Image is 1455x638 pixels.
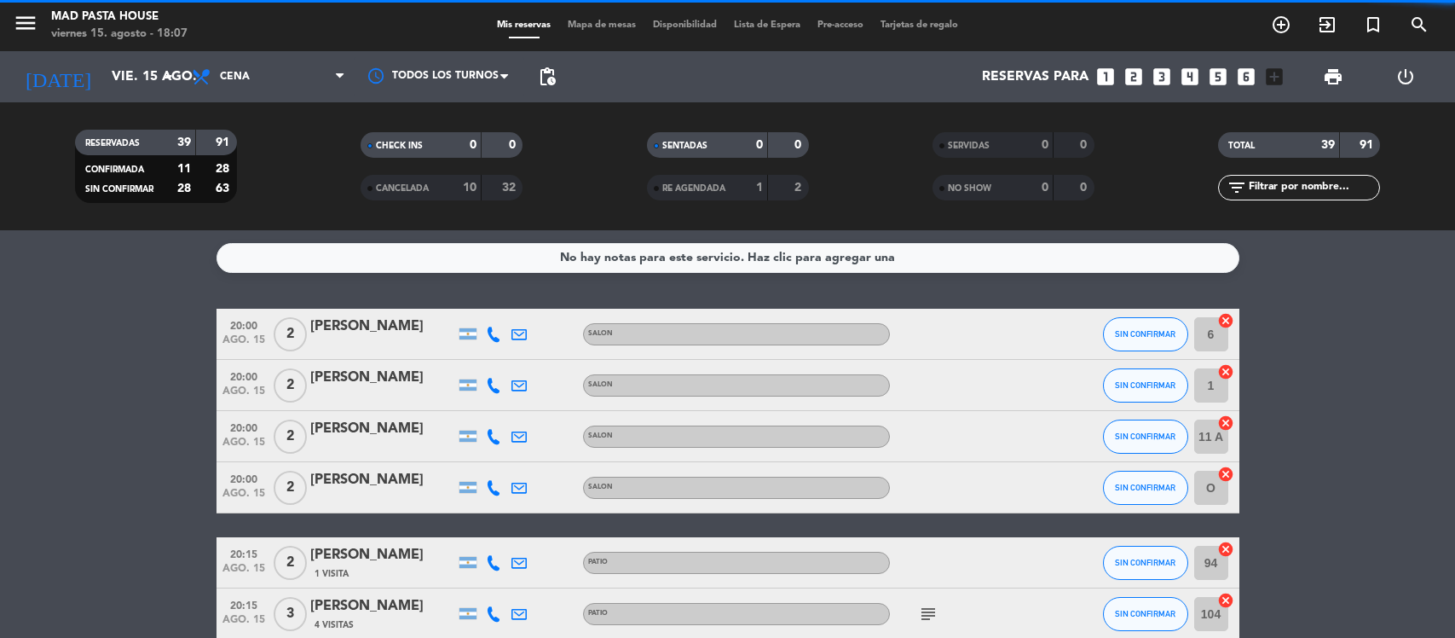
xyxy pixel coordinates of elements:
strong: 28 [177,183,191,194]
i: menu [13,10,38,36]
strong: 10 [463,182,476,194]
span: SALON [588,432,613,439]
span: 2 [274,368,307,403]
i: looks_3 [1151,66,1173,88]
i: search [1409,14,1429,35]
i: exit_to_app [1317,14,1337,35]
span: PATIO [588,559,608,565]
span: ago. 15 [222,488,265,507]
i: looks_6 [1235,66,1257,88]
span: 20:15 [222,543,265,563]
button: SIN CONFIRMAR [1103,471,1188,505]
strong: 63 [216,183,233,194]
strong: 0 [470,139,476,151]
span: RE AGENDADA [662,184,725,193]
div: [PERSON_NAME] [310,367,455,389]
span: 20:00 [222,417,265,437]
span: TOTAL [1228,142,1255,150]
button: SIN CONFIRMAR [1103,546,1188,580]
strong: 91 [216,136,233,148]
span: Reservas para [982,69,1088,85]
span: ago. 15 [222,386,265,405]
div: Mad Pasta House [51,9,188,26]
strong: 39 [1321,139,1335,151]
span: Disponibilidad [644,20,725,30]
span: Cena [220,71,250,83]
strong: 32 [502,182,519,194]
span: PATIO [588,610,608,617]
i: turned_in_not [1363,14,1383,35]
span: 20:15 [222,594,265,614]
i: cancel [1217,312,1234,329]
span: Mapa de mesas [559,20,644,30]
div: No hay notas para este servicio. Haz clic para agregar una [560,248,895,268]
i: looks_5 [1207,66,1229,88]
span: 2 [274,317,307,351]
div: [PERSON_NAME] [310,544,455,566]
i: power_settings_new [1395,67,1416,87]
i: cancel [1217,363,1234,380]
strong: 2 [794,182,805,194]
strong: 28 [216,163,233,175]
span: 2 [274,546,307,580]
span: SERVIDAS [948,142,990,150]
span: 2 [274,420,307,454]
i: looks_one [1094,66,1117,88]
span: Lista de Espera [725,20,809,30]
i: cancel [1217,415,1234,432]
span: ago. 15 [222,614,265,634]
strong: 91 [1360,139,1377,151]
i: looks_two [1123,66,1145,88]
button: SIN CONFIRMAR [1103,368,1188,403]
span: ago. 15 [222,437,265,456]
i: arrow_drop_down [159,67,179,87]
strong: 0 [794,139,805,151]
strong: 0 [1080,182,1090,194]
i: add_circle_outline [1271,14,1291,35]
div: [PERSON_NAME] [310,469,455,491]
span: 4 Visitas [315,618,354,632]
span: pending_actions [537,67,557,87]
button: SIN CONFIRMAR [1103,420,1188,454]
strong: 1 [756,182,763,194]
i: subject [918,604,938,624]
input: Filtrar por nombre... [1247,178,1379,197]
span: 2 [274,471,307,505]
strong: 0 [1042,182,1048,194]
span: SALON [588,484,613,490]
i: looks_4 [1179,66,1201,88]
div: [PERSON_NAME] [310,418,455,440]
span: CANCELADA [376,184,429,193]
i: cancel [1217,541,1234,558]
span: SIN CONFIRMAR [1115,558,1175,567]
strong: 0 [756,139,763,151]
strong: 0 [509,139,519,151]
span: SIN CONFIRMAR [1115,432,1175,441]
span: 3 [274,597,307,631]
i: [DATE] [13,58,103,96]
i: filter_list [1227,177,1247,198]
span: CONFIRMADA [85,165,144,174]
span: RESERVADAS [85,139,140,148]
span: ago. 15 [222,563,265,583]
div: [PERSON_NAME] [310,316,455,338]
div: viernes 15. agosto - 18:07 [51,26,188,43]
span: SALON [588,330,613,337]
strong: 11 [177,163,191,175]
span: Tarjetas de regalo [872,20,967,30]
div: [PERSON_NAME] [310,595,455,618]
span: SIN CONFIRMAR [1115,609,1175,618]
span: print [1323,67,1343,87]
span: SENTADAS [662,142,707,150]
span: SIN CONFIRMAR [1115,329,1175,339]
i: add_box [1263,66,1285,88]
span: SIN CONFIRMAR [1115,380,1175,390]
span: Pre-acceso [809,20,872,30]
span: 20:00 [222,366,265,386]
span: 20:00 [222,468,265,488]
i: cancel [1217,592,1234,609]
strong: 0 [1080,139,1090,151]
div: LOG OUT [1370,51,1442,102]
button: SIN CONFIRMAR [1103,597,1188,631]
span: NO SHOW [948,184,991,193]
